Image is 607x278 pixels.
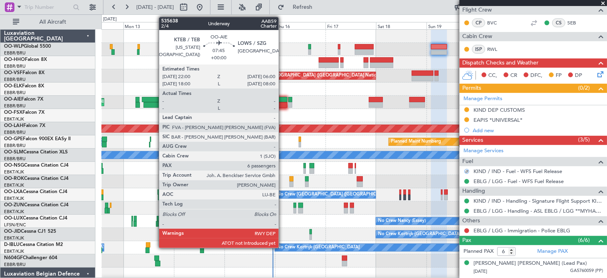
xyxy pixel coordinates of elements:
[4,50,26,56] a: EBBR/BRU
[21,19,85,25] span: All Aircraft
[4,156,26,162] a: EBBR/BRU
[552,18,565,27] div: CS
[462,84,481,93] span: Permits
[473,260,587,268] div: [PERSON_NAME] [PERSON_NAME] (Lead Pax)
[473,127,603,134] div: Add new
[378,215,426,227] div: No Crew Nancy (Essey)
[537,248,568,256] a: Manage PAX
[567,19,585,26] a: SEB
[4,229,56,234] a: OO-JIDCessna CJ1 525
[4,189,67,194] a: OO-LXACessna Citation CJ4
[4,242,63,247] a: D-IBLUCessna Citation M2
[462,187,485,196] span: Handling
[277,189,411,201] div: No Crew [GEOGRAPHIC_DATA] ([GEOGRAPHIC_DATA] National)
[472,18,485,27] div: CP
[4,143,26,149] a: EBBR/BRU
[473,117,522,123] div: EAPIS *UNIVERSAL*
[4,90,26,96] a: EBBR/BRU
[4,209,24,215] a: EBKT/KJK
[4,169,24,175] a: EBKT/KJK
[463,147,504,155] a: Manage Services
[4,189,23,194] span: OO-LXA
[578,84,590,92] span: (0/2)
[4,97,43,102] a: OO-AIEFalcon 7X
[510,72,517,80] span: CR
[4,77,26,83] a: EBBR/BRU
[463,248,494,256] label: Planned PAX
[4,203,24,207] span: OO-ZUN
[136,4,174,11] span: [DATE] - [DATE]
[578,236,590,244] span: (6/6)
[275,22,326,29] div: Thu 16
[4,71,45,75] a: OO-VSFFalcon 8X
[123,22,174,29] div: Mon 13
[4,256,57,260] a: N604GFChallenger 604
[4,110,45,115] a: OO-FSXFalcon 7X
[530,72,542,80] span: DFC,
[462,216,480,226] span: Others
[462,32,492,41] span: Cabin Crew
[391,136,441,148] div: Planned Maint Nurnberg
[4,84,44,89] a: OO-ELKFalcon 8X
[4,57,25,62] span: OO-HHO
[24,1,71,13] input: Trip Number
[570,268,603,274] span: GA5760059 (PP)
[4,71,22,75] span: OO-VSF
[4,44,51,49] a: OO-WLPGlobal 5500
[4,103,26,109] a: EBBR/BRU
[4,163,69,168] a: OO-NSGCessna Citation CJ4
[4,262,26,268] a: EBBR/BRU
[4,123,45,128] a: OO-LAHFalcon 7X
[277,242,360,254] div: No Crew Kortrijk-[GEOGRAPHIC_DATA]
[473,178,564,185] a: EBLG / LGG - Fuel - WFS Fuel Release
[4,129,26,135] a: EBBR/BRU
[286,4,320,10] span: Refresh
[191,83,325,95] div: No Crew [GEOGRAPHIC_DATA] ([GEOGRAPHIC_DATA] National)
[225,22,275,29] div: Wed 15
[462,157,473,166] span: Fuel
[473,227,570,234] a: EBLG / LGG - Immigration - Police EBLG
[4,123,23,128] span: OO-LAH
[4,84,22,89] span: OO-ELK
[575,72,582,80] span: DP
[4,150,68,155] a: OO-SLMCessna Citation XLS
[4,222,26,228] a: LFSN/ENC
[4,137,23,141] span: OO-GPE
[4,176,69,181] a: OO-ROKCessna Citation CJ4
[488,72,497,80] span: CC,
[473,107,525,113] div: KIND DEP CUSTOMS
[4,57,47,62] a: OO-HHOFalcon 8X
[4,216,23,221] span: OO-LUX
[462,236,471,245] span: Pax
[4,137,71,141] a: OO-GPEFalcon 900EX EASy II
[239,70,384,82] div: Planned Maint [GEOGRAPHIC_DATA] ([GEOGRAPHIC_DATA] National)
[473,168,562,175] a: KIND / IND - Fuel - WFS Fuel Release
[376,22,427,29] div: Sat 18
[462,58,538,68] span: Dispatch Checks and Weather
[4,242,20,247] span: D-IBLU
[174,22,225,29] div: Tue 14
[473,197,603,204] a: KIND / IND - Handling - Signature Flight Support KIND / IND
[4,235,24,241] a: EBKT/KJK
[4,256,23,260] span: N604GF
[326,22,376,29] div: Fri 17
[462,136,483,145] span: Services
[103,16,117,23] div: [DATE]
[378,228,461,240] div: No Crew Kortrijk-[GEOGRAPHIC_DATA]
[473,207,603,214] a: EBLG / LGG - Handling - ASL EBLG / LGG **MYHANDLING**
[473,268,487,274] span: [DATE]
[4,116,24,122] a: EBKT/KJK
[463,95,502,103] a: Manage Permits
[556,72,562,80] span: FP
[462,6,492,15] span: Flight Crew
[4,44,24,49] span: OO-WLP
[487,46,505,53] a: RWL
[4,216,67,221] a: OO-LUXCessna Citation CJ4
[4,248,24,254] a: EBKT/KJK
[4,176,24,181] span: OO-ROK
[4,97,21,102] span: OO-AIE
[4,195,24,201] a: EBKT/KJK
[578,135,590,144] span: (3/5)
[4,203,69,207] a: OO-ZUNCessna Citation CJ4
[274,1,322,14] button: Refresh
